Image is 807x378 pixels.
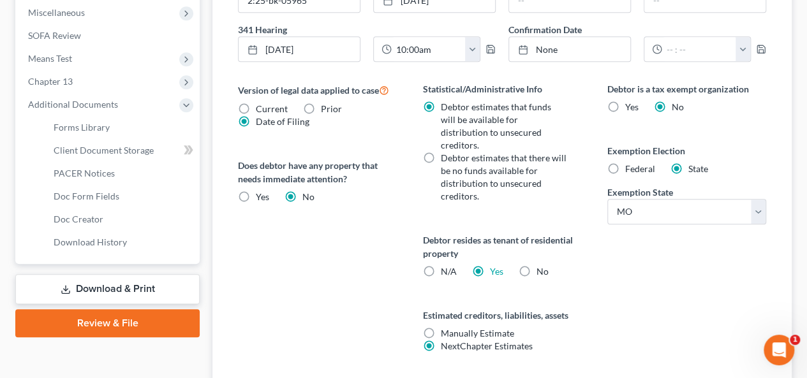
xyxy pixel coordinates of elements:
[489,266,503,277] a: Yes
[256,116,309,127] span: Date of Filing
[764,335,794,365] iframe: Intercom live chat
[256,103,288,114] span: Current
[607,185,673,199] label: Exemption State
[440,340,532,351] span: NextChapter Estimates
[43,162,200,185] a: PACER Notices
[54,191,119,201] span: Doc Form Fields
[321,103,342,114] span: Prior
[688,163,708,174] span: State
[440,266,456,277] span: N/A
[54,168,115,178] span: PACER Notices
[625,101,639,112] span: Yes
[18,24,200,47] a: SOFA Review
[28,30,81,41] span: SOFA Review
[790,335,800,345] span: 1
[54,122,110,133] span: Forms Library
[238,159,397,185] label: Does debtor have any property that needs immediate attention?
[54,236,127,247] span: Download History
[43,231,200,254] a: Download History
[43,139,200,162] a: Client Document Storage
[502,23,773,36] label: Confirmation Date
[239,37,360,61] a: [DATE]
[422,309,581,322] label: Estimated creditors, liabilities, assets
[662,37,736,61] input: -- : --
[28,76,73,87] span: Chapter 13
[625,163,655,174] span: Federal
[43,208,200,231] a: Doc Creator
[440,328,514,338] span: Manually Estimate
[232,23,502,36] label: 341 Hearing
[509,37,630,61] a: None
[422,82,581,96] label: Statistical/Administrative Info
[43,116,200,139] a: Forms Library
[15,274,200,304] a: Download & Print
[238,82,397,98] label: Version of legal data applied to case
[440,101,551,150] span: Debtor estimates that funds will be available for distribution to unsecured creditors.
[54,214,103,224] span: Doc Creator
[302,191,315,202] span: No
[54,145,154,156] span: Client Document Storage
[607,144,766,157] label: Exemption Election
[43,185,200,208] a: Doc Form Fields
[28,7,85,18] span: Miscellaneous
[392,37,466,61] input: -- : --
[15,309,200,337] a: Review & File
[672,101,684,112] span: No
[536,266,548,277] span: No
[28,53,72,64] span: Means Test
[607,82,766,96] label: Debtor is a tax exempt organization
[256,191,269,202] span: Yes
[28,99,118,110] span: Additional Documents
[422,233,581,260] label: Debtor resides as tenant of residential property
[440,152,566,201] span: Debtor estimates that there will be no funds available for distribution to unsecured creditors.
